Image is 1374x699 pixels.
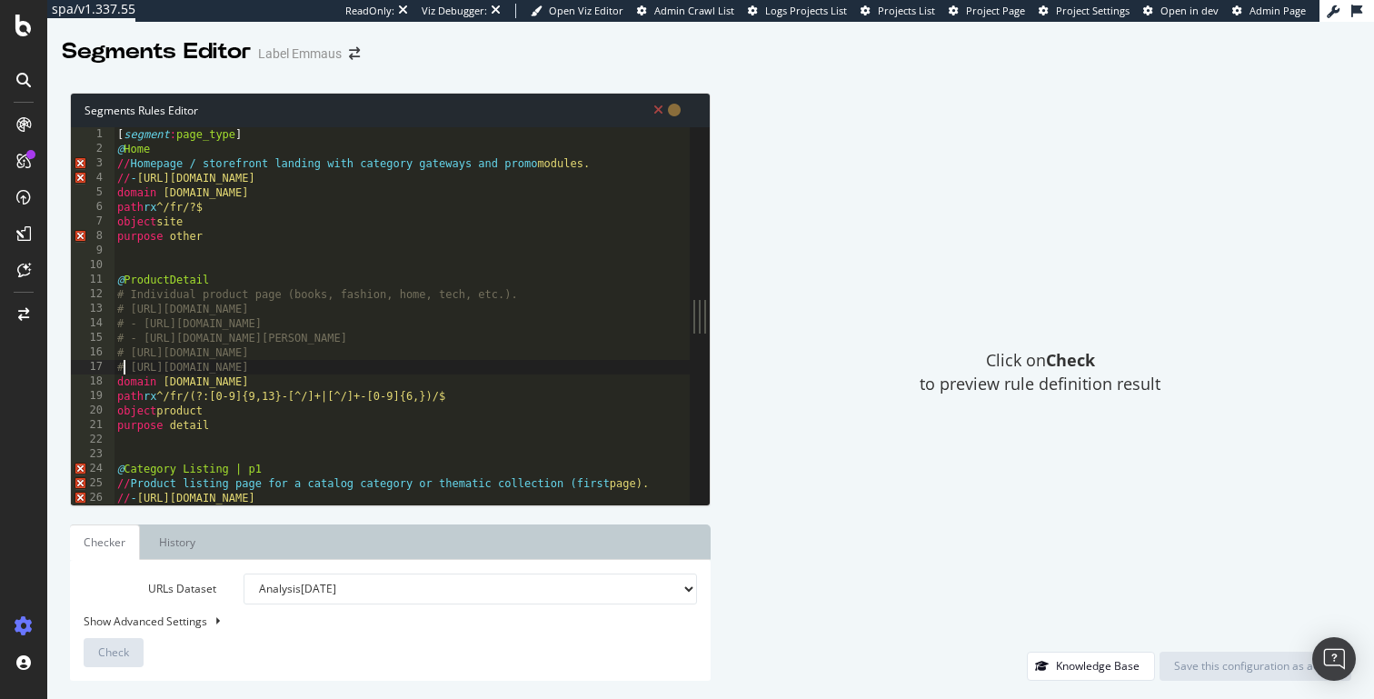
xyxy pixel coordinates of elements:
[71,345,114,360] div: 16
[71,491,114,505] div: 26
[71,171,114,185] div: 4
[966,4,1025,17] span: Project Page
[71,433,114,447] div: 22
[422,4,487,18] div: Viz Debugger:
[1027,658,1155,674] a: Knowledge Base
[71,215,114,229] div: 7
[71,404,114,418] div: 20
[71,389,114,404] div: 19
[71,229,87,244] span: Error, read annotations row 8
[71,156,87,171] span: Error, read annotations row 3
[71,374,114,389] div: 18
[71,127,114,142] div: 1
[1056,658,1140,674] div: Knowledge Base
[920,349,1160,395] span: Click on to preview rule definition result
[668,101,681,118] span: You have unsaved modifications
[71,476,114,491] div: 25
[765,4,847,17] span: Logs Projects List
[71,316,114,331] div: 14
[71,142,114,156] div: 2
[71,287,114,302] div: 12
[71,200,114,215] div: 6
[1160,4,1219,17] span: Open in dev
[70,574,230,604] label: URLs Dataset
[144,524,210,560] a: History
[549,4,623,17] span: Open Viz Editor
[70,614,683,629] div: Show Advanced Settings
[71,476,87,491] span: Error, read annotations row 25
[1174,658,1337,674] div: Save this configuration as active
[345,4,394,18] div: ReadOnly:
[71,302,114,316] div: 13
[71,462,114,476] div: 24
[71,185,114,200] div: 5
[98,644,129,660] span: Check
[258,45,342,63] div: Label Emmaus
[71,244,114,258] div: 9
[62,36,251,67] div: Segments Editor
[1039,4,1130,18] a: Project Settings
[878,4,935,17] span: Projects List
[654,4,734,17] span: Admin Crawl List
[71,491,87,505] span: Error, read annotations row 26
[748,4,847,18] a: Logs Projects List
[1027,652,1155,681] button: Knowledge Base
[70,524,140,560] a: Checker
[1232,4,1306,18] a: Admin Page
[637,4,734,18] a: Admin Crawl List
[84,638,144,667] button: Check
[531,4,623,18] a: Open Viz Editor
[1056,4,1130,17] span: Project Settings
[71,462,87,476] span: Error, read annotations row 24
[71,418,114,433] div: 21
[71,360,114,374] div: 17
[349,47,360,60] div: arrow-right-arrow-left
[71,156,114,171] div: 3
[1143,4,1219,18] a: Open in dev
[861,4,935,18] a: Projects List
[1046,349,1095,371] strong: Check
[1250,4,1306,17] span: Admin Page
[1160,652,1351,681] button: Save this configuration as active
[71,447,114,462] div: 23
[71,331,114,345] div: 15
[71,258,114,273] div: 10
[71,94,710,127] div: Segments Rules Editor
[71,273,114,287] div: 11
[653,101,663,118] span: Syntax is invalid
[71,229,114,244] div: 8
[949,4,1025,18] a: Project Page
[71,171,87,185] span: Error, read annotations row 4
[1312,637,1356,681] div: Open Intercom Messenger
